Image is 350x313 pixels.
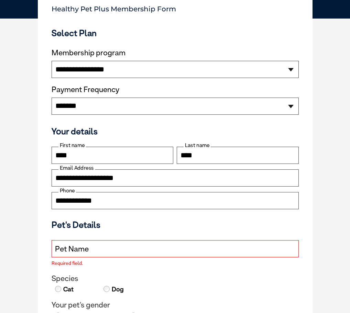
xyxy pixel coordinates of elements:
[58,165,95,171] label: Email Address
[58,142,86,148] label: First name
[52,126,299,136] h3: Your details
[52,28,299,38] h3: Select Plan
[111,285,124,294] label: Dog
[52,2,299,13] p: Healthy Pet Plus Membership Form
[58,188,76,194] label: Phone
[52,274,299,283] legend: Species
[49,220,302,230] h3: Pet's Details
[52,85,119,94] label: Payment Frequency
[52,261,299,266] label: Required field.
[52,301,299,310] legend: Your pet's gender
[184,142,211,148] label: Last name
[63,285,74,294] label: Cat
[52,48,299,57] label: Membership program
